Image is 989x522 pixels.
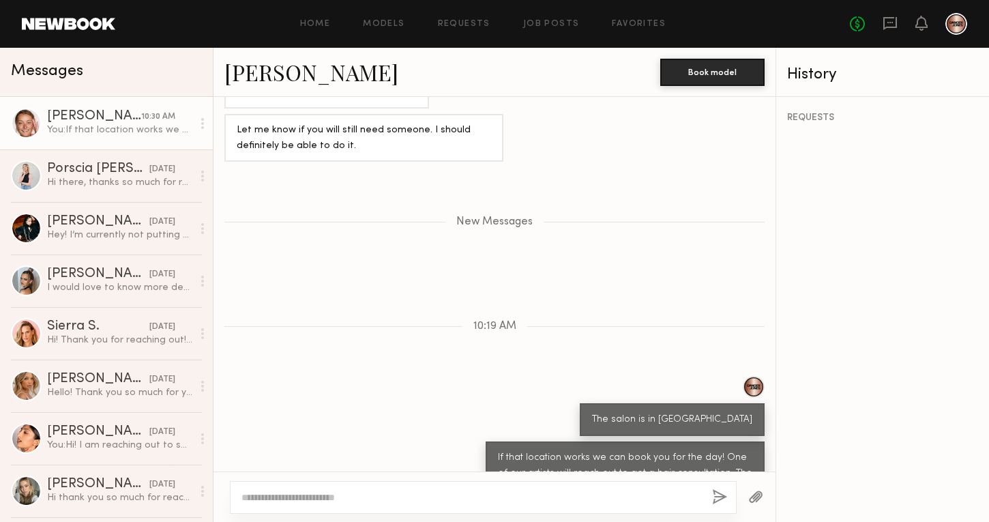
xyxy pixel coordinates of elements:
div: If that location works we can book you for the day! One of our artists will reach out to get a ha... [498,450,752,497]
a: Home [300,20,331,29]
div: You: If that location works we can book you for the day! One of our artists will reach out to get... [47,124,192,136]
div: [DATE] [149,321,175,334]
div: [PERSON_NAME] [47,478,149,491]
div: Hi there, thanks so much for reaching out. I recently had my hair done and I’m not taking hair jo... [47,176,192,189]
div: Porscia [PERSON_NAME] [47,162,149,176]
div: [DATE] [149,426,175,439]
div: Hi! Thank you for reaching out! Unfortunately I will be in [GEOGRAPHIC_DATA] that week :( [47,334,192,347]
div: [PERSON_NAME] [47,215,149,229]
div: You: Hi! I am reaching out to see if you would be available on 10/6 for dimensional highlights an... [47,439,192,452]
div: Let me know if you will still need someone. I should definitely be able to do it. [237,123,491,154]
div: Hey! I’m currently not putting any chemicals on my hair right now, but I would love to be conside... [47,229,192,242]
div: I would love to know more details:) [47,281,192,294]
a: Requests [438,20,490,29]
a: Book model [660,66,765,77]
span: 10:19 AM [473,321,516,332]
button: Book model [660,59,765,86]
div: [DATE] [149,163,175,176]
div: [DATE] [149,268,175,281]
div: Sierra S. [47,320,149,334]
div: [DATE] [149,216,175,229]
div: Hello! Thank you so much for your offer, but unfortunately I worked on a similar project and my h... [47,386,192,399]
div: [PERSON_NAME] [47,110,141,124]
div: [PERSON_NAME] [47,267,149,281]
div: The salon is in [GEOGRAPHIC_DATA] [592,412,752,428]
a: Models [363,20,404,29]
a: Favorites [612,20,666,29]
div: REQUESTS [787,113,978,123]
div: History [787,67,978,83]
span: New Messages [456,216,533,228]
span: Messages [11,63,83,79]
div: [DATE] [149,478,175,491]
div: [PERSON_NAME] [47,373,149,386]
a: Job Posts [523,20,580,29]
div: Hi thank you so much for reaching out! Unfortunately I am not available that date. Thank you for ... [47,491,192,504]
div: 10:30 AM [141,111,175,124]
a: [PERSON_NAME] [224,57,398,87]
div: [DATE] [149,373,175,386]
div: [PERSON_NAME] [47,425,149,439]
